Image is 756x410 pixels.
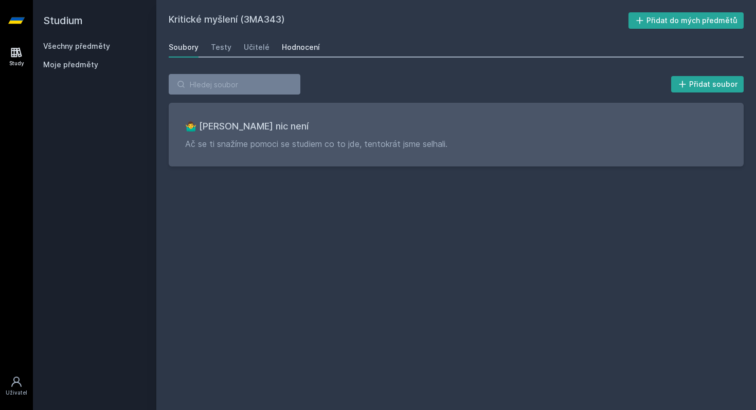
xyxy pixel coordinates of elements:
div: Hodnocení [282,42,320,52]
button: Přidat do mých předmětů [628,12,744,29]
a: Všechny předměty [43,42,110,50]
p: Ač se ti snažíme pomoci se studiem co to jde, tentokrát jsme selhali. [185,138,727,150]
div: Testy [211,42,231,52]
div: Soubory [169,42,199,52]
input: Hledej soubor [169,74,300,95]
a: Hodnocení [282,37,320,58]
a: Testy [211,37,231,58]
span: Moje předměty [43,60,98,70]
div: Učitelé [244,42,269,52]
h2: Kritické myšlení (3MA343) [169,12,628,29]
button: Přidat soubor [671,76,744,92]
div: Study [9,60,24,67]
h3: 🤷‍♂️ [PERSON_NAME] nic není [185,119,727,134]
a: Soubory [169,37,199,58]
a: Učitelé [244,37,269,58]
a: Study [2,41,31,72]
div: Uživatel [6,389,27,397]
a: Uživatel [2,370,31,402]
